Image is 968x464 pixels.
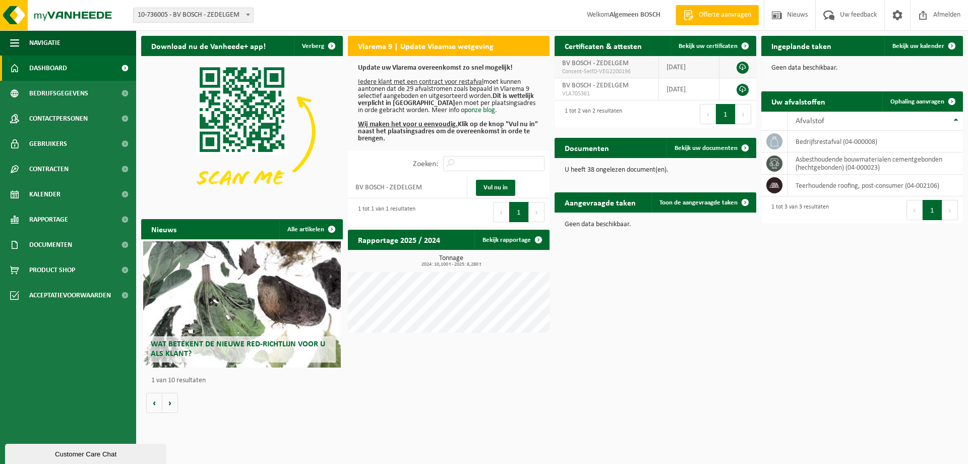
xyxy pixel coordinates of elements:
[279,219,342,239] a: Alle artikelen
[771,65,953,72] p: Geen data beschikbaar.
[651,192,755,213] a: Toon de aangevraagde taken
[133,8,254,23] span: 10-736005 - BV BOSCH - ZEDELGEM
[788,175,963,196] td: teerhoudende roofing, post-consumer (04-002106)
[151,377,338,384] p: 1 van 10 resultaten
[29,283,111,308] span: Acceptatievoorwaarden
[675,145,738,151] span: Bekijk uw documenten
[766,199,829,221] div: 1 tot 3 van 3 resultaten
[474,230,549,250] a: Bekijk rapportage
[890,98,944,105] span: Ophaling aanvragen
[358,64,513,72] b: Update uw Vlarema overeenkomst zo snel mogelijk!
[162,393,178,413] button: Volgende
[143,241,341,368] a: Wat betekent de nieuwe RED-richtlijn voor u als klant?
[796,117,824,125] span: Afvalstof
[562,60,629,67] span: BV BOSCH - ZEDELGEM
[562,82,629,89] span: BV BOSCH - ZEDELGEM
[761,36,841,56] h2: Ingeplande taken
[468,107,497,114] a: onze blog.
[141,56,343,208] img: Download de VHEPlus App
[562,90,651,98] span: VLA705361
[358,121,458,128] u: Wij maken het voor u eenvoudig.
[788,131,963,152] td: bedrijfsrestafval (04-000008)
[509,202,529,222] button: 1
[353,201,415,223] div: 1 tot 1 van 1 resultaten
[788,152,963,175] td: asbesthoudende bouwmaterialen cementgebonden (hechtgebonden) (04-000023)
[560,103,622,125] div: 1 tot 2 van 2 resultaten
[146,393,162,413] button: Vorige
[29,131,67,157] span: Gebruikers
[358,65,539,142] p: moet kunnen aantonen dat de 29 afvalstromen zoals bepaald in Vlarema 9 selectief aangeboden en ui...
[676,5,759,25] a: Offerte aanvragen
[700,104,716,124] button: Previous
[5,442,168,464] iframe: chat widget
[671,36,755,56] a: Bekijk uw certificaten
[353,255,550,267] h3: Tonnage
[562,68,651,76] span: Consent-SelfD-VEG2200196
[29,106,88,131] span: Contactpersonen
[141,219,187,239] h2: Nieuws
[29,30,60,56] span: Navigatie
[529,202,544,222] button: Next
[882,91,962,112] a: Ophaling aanvragen
[141,36,276,56] h2: Download nu de Vanheede+ app!
[659,78,719,100] td: [DATE]
[358,92,534,107] b: Dit is wettelijk verplicht in [GEOGRAPHIC_DATA]
[348,36,504,56] h2: Vlarema 9 | Update Vlaamse wetgeving
[29,157,69,182] span: Contracten
[493,202,509,222] button: Previous
[134,8,253,22] span: 10-736005 - BV BOSCH - ZEDELGEM
[942,200,958,220] button: Next
[353,262,550,267] span: 2024: 10,100 t - 2025: 8,280 t
[659,56,719,78] td: [DATE]
[884,36,962,56] a: Bekijk uw kalender
[679,43,738,49] span: Bekijk uw certificaten
[413,160,438,168] label: Zoeken:
[565,167,746,174] p: U heeft 38 ongelezen document(en).
[302,43,324,49] span: Verberg
[659,199,738,206] span: Toon de aangevraagde taken
[29,56,67,81] span: Dashboard
[555,138,619,158] h2: Documenten
[151,340,325,358] span: Wat betekent de nieuwe RED-richtlijn voor u als klant?
[892,43,944,49] span: Bekijk uw kalender
[29,81,88,106] span: Bedrijfsgegevens
[906,200,923,220] button: Previous
[565,221,746,228] p: Geen data beschikbaar.
[348,230,450,249] h2: Rapportage 2025 / 2024
[29,207,68,232] span: Rapportage
[29,232,72,257] span: Documenten
[29,182,60,207] span: Kalender
[358,78,483,86] u: Iedere klant met een contract voor restafval
[476,180,515,196] a: Vul nu in
[610,11,660,19] strong: Algemeen BOSCH
[736,104,751,124] button: Next
[555,36,652,56] h2: Certificaten & attesten
[667,138,755,158] a: Bekijk uw documenten
[716,104,736,124] button: 1
[761,91,835,111] h2: Uw afvalstoffen
[29,257,75,283] span: Product Shop
[358,121,538,142] b: Klik op de knop "Vul nu in" naast het plaatsingsadres om de overeenkomst in orde te brengen.
[348,176,467,198] td: BV BOSCH - ZEDELGEM
[294,36,342,56] button: Verberg
[923,200,942,220] button: 1
[696,10,754,20] span: Offerte aanvragen
[555,192,646,212] h2: Aangevraagde taken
